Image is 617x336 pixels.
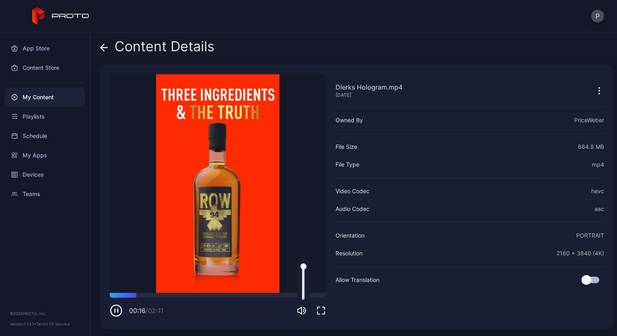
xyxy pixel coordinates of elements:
div: Video Codec [336,186,369,196]
a: App Store [5,39,85,58]
div: © 2025 PROTO, Inc. [10,310,80,317]
div: hevc [591,186,604,196]
a: Teams [5,184,85,204]
div: Orientation [336,231,365,240]
div: Allow Translation [336,275,379,285]
div: File Type [336,160,359,169]
div: PriceWeber [574,115,604,125]
div: [DATE] [336,92,402,98]
span: Version 1.13.1 • [10,321,36,326]
a: Schedule [5,126,85,146]
a: Terms Of Service [36,321,70,326]
a: My Apps [5,146,85,165]
div: Resolution [336,248,363,258]
div: Content Details [100,39,215,58]
a: Content Store [5,58,85,77]
button: P [591,10,604,23]
div: aac [594,204,604,214]
span: / 02:11 [146,307,163,315]
a: My Content [5,88,85,107]
div: PORTRAIT [576,231,604,240]
div: 684.8 MB [578,142,604,152]
a: Playlists [5,107,85,126]
div: Owned By [336,115,363,125]
div: 00:16 [129,306,163,315]
a: Devices [5,165,85,184]
div: mp4 [592,160,604,169]
div: File Size [336,142,357,152]
div: 2160 x 3840 (4K) [557,248,604,258]
div: Audio Codec [336,204,369,214]
div: Dierks Hologram.mp4 [336,82,402,92]
video: Sorry, your browser doesn‘t support embedded videos [110,74,326,293]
